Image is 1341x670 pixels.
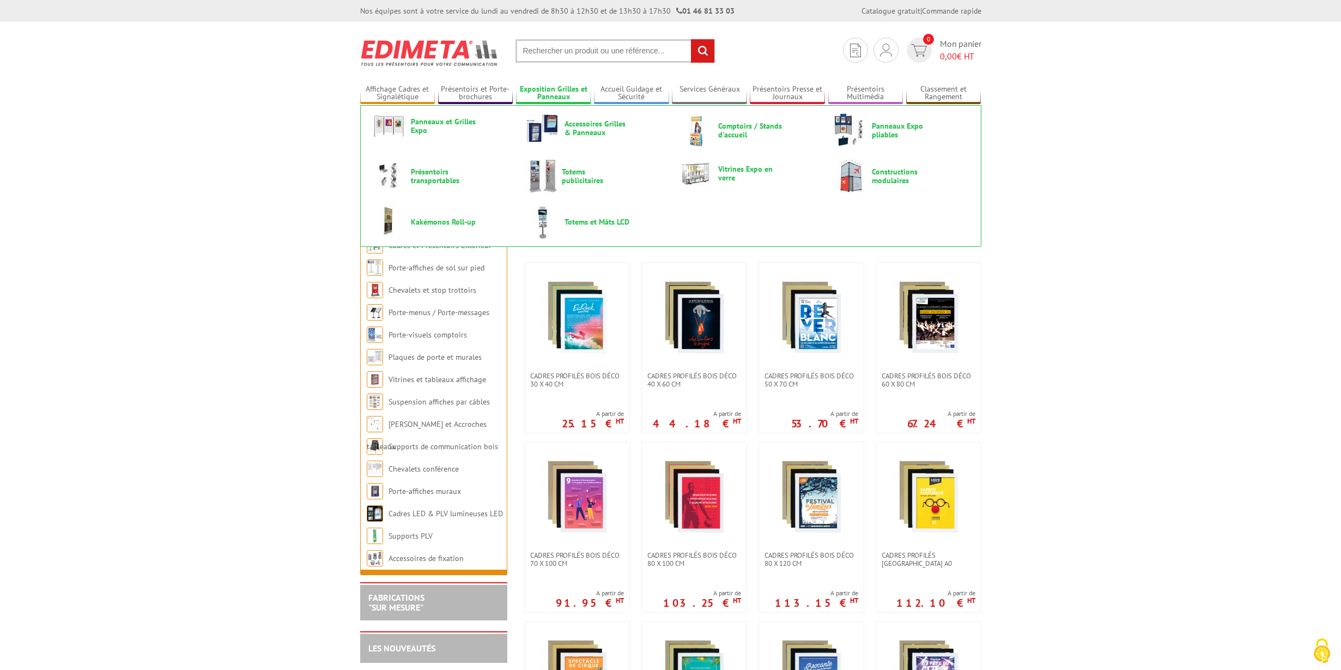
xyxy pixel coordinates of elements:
a: Cadres Profilés Bois Déco 60 x 80 cm [876,372,981,388]
img: Vitrines Expo en verre [679,159,713,188]
a: Présentoirs transportables [372,159,508,193]
a: Supports PLV [389,531,433,541]
span: Panneaux Expo pliables [872,122,937,139]
span: A partir de [562,409,624,418]
a: Chevalets et stop trottoirs [389,285,476,295]
a: Vitrines et tableaux affichage [389,375,486,384]
img: Supports PLV [367,528,383,544]
a: Porte-menus / Porte-messages [389,307,489,317]
p: 103.25 € [663,600,741,606]
span: A partir de [896,589,975,597]
a: Panneaux et Grilles Expo [372,113,508,138]
img: Cadres LED & PLV lumineuses LED [367,505,383,522]
img: Cadres Profilés Bois Déco 70 x 100 cm [539,458,615,535]
span: Cadres Profilés Bois Déco 40 x 60 cm [647,372,741,388]
p: 91.95 € [556,600,624,606]
div: | [861,5,981,16]
sup: HT [850,596,858,605]
span: Cadres Profilés Bois Déco 50 x 70 cm [764,372,858,388]
sup: HT [616,596,624,605]
sup: HT [967,596,975,605]
img: Accessoires de fixation [367,550,383,566]
span: A partir de [556,589,624,597]
a: Catalogue gratuit [861,6,920,16]
a: Cadres Profilés Bois Déco 50 x 70 cm [759,372,864,388]
img: Cadres Profilés Bois Déco 60 x 80 cm [890,279,967,355]
img: Cadres Profilés Bois Déco 50 x 70 cm [773,279,849,355]
p: 113.15 € [775,600,858,606]
a: FABRICATIONS"Sur Mesure" [368,592,424,613]
a: Accueil Guidage et Sécurité [594,84,669,102]
a: Présentoirs Presse et Journaux [750,84,825,102]
span: Accessoires Grilles & Panneaux [565,119,630,137]
img: devis rapide [911,44,927,57]
a: Cadres Profilés Bois Déco 80 x 120 cm [759,551,864,568]
img: Cadres Profilés Bois Déco 30 x 40 cm [539,279,615,355]
a: Cadres LED & PLV lumineuses LED [389,509,503,518]
p: 67.24 € [907,420,975,427]
img: Totems publicitaires [526,159,557,193]
img: Présentoirs transportables [372,159,406,193]
a: Accessoires de fixation [389,553,464,563]
strong: 01 46 81 33 03 [676,6,735,16]
img: Porte-menus / Porte-messages [367,304,383,321]
span: Cadres Profilés Bois Déco 80 x 100 cm [647,551,741,568]
span: Totems publicitaires [562,167,627,185]
a: Kakémonos Roll-up [372,205,508,239]
a: Commande rapide [922,6,981,16]
span: Totems et Mâts LCD [565,218,630,226]
span: Cadres Profilés Bois Déco 60 x 80 cm [882,372,975,388]
a: Suspension affiches par câbles [389,397,490,407]
a: Cadres Profilés Bois Déco 30 x 40 cm [525,372,629,388]
img: Porte-visuels comptoirs [367,327,383,343]
sup: HT [616,417,624,426]
img: Totems et Mâts LCD [526,205,560,239]
sup: HT [967,417,975,426]
img: Chevalets et stop trottoirs [367,282,383,298]
span: Kakémonos Roll-up [411,218,476,226]
sup: HT [850,417,858,426]
sup: HT [733,417,741,426]
span: A partir de [907,409,975,418]
img: Cimaises et Accroches tableaux [367,416,383,432]
img: Kakémonos Roll-up [372,205,406,239]
span: Cadres Profilés [GEOGRAPHIC_DATA] A0 [882,551,975,568]
a: Porte-visuels comptoirs [389,330,467,340]
img: Comptoirs / Stands d'accueil [679,113,713,147]
span: Panneaux et Grilles Expo [411,117,476,135]
a: Services Généraux [672,84,747,102]
a: Classement et Rangement [906,84,981,102]
img: Suspension affiches par câbles [367,394,383,410]
a: Chevalets conférence [389,464,459,474]
img: devis rapide [850,44,861,57]
img: Porte-affiches de sol sur pied [367,259,383,276]
input: Rechercher un produit ou une référence... [515,39,715,63]
span: 0,00 [940,51,957,62]
img: Cadres Profilés Bois Déco 80 x 120 cm [773,458,849,535]
img: Accessoires Grilles & Panneaux [526,113,560,143]
img: Cadres Profilés Bois Déco 80 x 100 cm [656,458,732,535]
a: Cadres Profilés [GEOGRAPHIC_DATA] A0 [876,551,981,568]
img: Plaques de porte et murales [367,349,383,365]
a: Affichage Cadres et Signalétique [360,84,435,102]
span: A partir de [653,409,741,418]
a: Cadres Profilés Bois Déco 40 x 60 cm [642,372,747,388]
span: Cadres Profilés Bois Déco 30 x 40 cm [530,372,624,388]
a: Porte-affiches de sol sur pied [389,263,484,273]
div: Nos équipes sont à votre service du lundi au vendredi de 8h30 à 12h30 et de 13h30 à 17h30 [360,5,735,16]
a: [PERSON_NAME] et Accroches tableaux [367,419,487,451]
img: Panneaux et Grilles Expo [372,113,406,138]
img: Cookies (fenêtre modale) [1308,637,1336,665]
span: Présentoirs transportables [411,167,476,185]
sup: HT [733,596,741,605]
span: A partir de [663,589,741,597]
img: Cadres Profilés Bois Déco A0 [890,458,967,535]
a: LES NOUVEAUTÉS [368,643,435,654]
a: Comptoirs / Stands d'accueil [679,113,816,147]
a: Cadres Profilés Bois Déco 80 x 100 cm [642,551,747,568]
a: Totems publicitaires [526,159,662,193]
span: A partir de [775,589,858,597]
a: Plaques de porte et murales [389,352,482,362]
p: 25.15 € [562,420,624,427]
img: Chevalets conférence [367,461,383,477]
